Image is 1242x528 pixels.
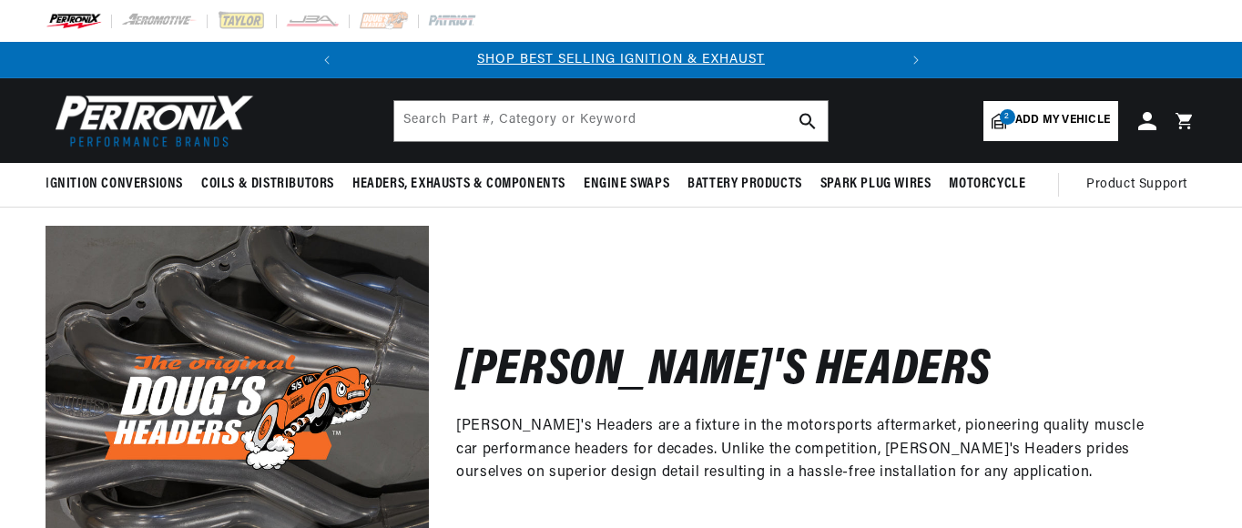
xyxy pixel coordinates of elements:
[1086,175,1187,195] span: Product Support
[456,350,992,393] h2: [PERSON_NAME]'s Headers
[678,163,811,206] summary: Battery Products
[983,101,1118,141] a: 2Add my vehicle
[811,163,941,206] summary: Spark Plug Wires
[1000,109,1015,125] span: 2
[394,101,828,141] input: Search Part #, Category or Keyword
[949,175,1025,194] span: Motorcycle
[309,42,345,78] button: Translation missing: en.sections.announcements.previous_announcement
[46,175,183,194] span: Ignition Conversions
[352,175,565,194] span: Headers, Exhausts & Components
[820,175,931,194] span: Spark Plug Wires
[456,415,1169,485] p: [PERSON_NAME]'s Headers are a fixture in the motorsports aftermarket, pioneering quality muscle c...
[1086,163,1196,207] summary: Product Support
[343,163,575,206] summary: Headers, Exhausts & Components
[345,50,898,70] div: 1 of 2
[575,163,678,206] summary: Engine Swaps
[192,163,343,206] summary: Coils & Distributors
[687,175,802,194] span: Battery Products
[46,163,192,206] summary: Ignition Conversions
[898,42,934,78] button: Translation missing: en.sections.announcements.next_announcement
[788,101,828,141] button: search button
[584,175,669,194] span: Engine Swaps
[940,163,1034,206] summary: Motorcycle
[477,53,765,66] a: SHOP BEST SELLING IGNITION & EXHAUST
[201,175,334,194] span: Coils & Distributors
[1015,112,1110,129] span: Add my vehicle
[46,89,255,152] img: Pertronix
[345,50,898,70] div: Announcement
